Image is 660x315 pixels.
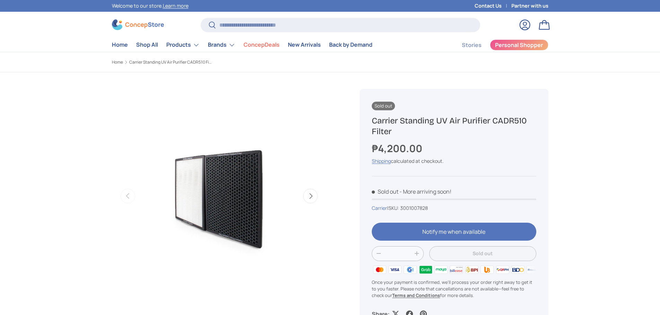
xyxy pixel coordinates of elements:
h1: Carrier Standing UV Air Purifier CADR510 Filter [372,115,536,137]
a: Carrier [372,205,387,211]
img: ConcepStore [112,19,164,30]
a: Products [166,38,200,52]
p: - More arriving soon! [399,188,451,195]
span: Sold out [372,102,395,110]
nav: Primary [112,38,372,52]
a: Carrier Standing UV Air Purifier CADR510 Filter [129,60,212,64]
a: Partner with us [511,2,548,10]
img: bdo [510,265,526,275]
a: Terms and Conditions [392,292,440,298]
span: Sold out [372,188,398,195]
a: Contact Us [475,2,511,10]
button: Sold out [429,246,536,261]
span: 3001007828 [400,205,428,211]
span: | [387,205,428,211]
nav: Secondary [445,38,548,52]
a: Home [112,38,128,52]
p: Welcome to our store. [112,2,188,10]
a: Home [112,60,123,64]
a: Back by Demand [329,38,372,52]
span: Personal Shopper [495,42,543,48]
div: calculated at checkout. [372,157,536,165]
img: visa [387,265,403,275]
img: grabpay [418,265,433,275]
p: Once your payment is confirmed, we'll process your order right away to get it to you faster. Plea... [372,279,536,299]
img: master [372,265,387,275]
a: New Arrivals [288,38,321,52]
span: SKU: [388,205,399,211]
img: metrobank [526,265,541,275]
img: billease [449,265,464,275]
a: Brands [208,38,235,52]
strong: ₱4,200.00 [372,141,424,155]
a: ConcepDeals [244,38,280,52]
a: Shop All [136,38,158,52]
a: Stories [462,38,482,52]
img: ubp [479,265,495,275]
img: bpi [464,265,479,275]
a: Personal Shopper [490,39,548,50]
nav: Breadcrumbs [112,59,343,65]
a: Learn more [163,2,188,9]
img: gcash [403,265,418,275]
img: maya [433,265,449,275]
img: qrph [495,265,510,275]
summary: Brands [204,38,239,52]
a: Shipping [372,158,391,164]
summary: Products [162,38,204,52]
